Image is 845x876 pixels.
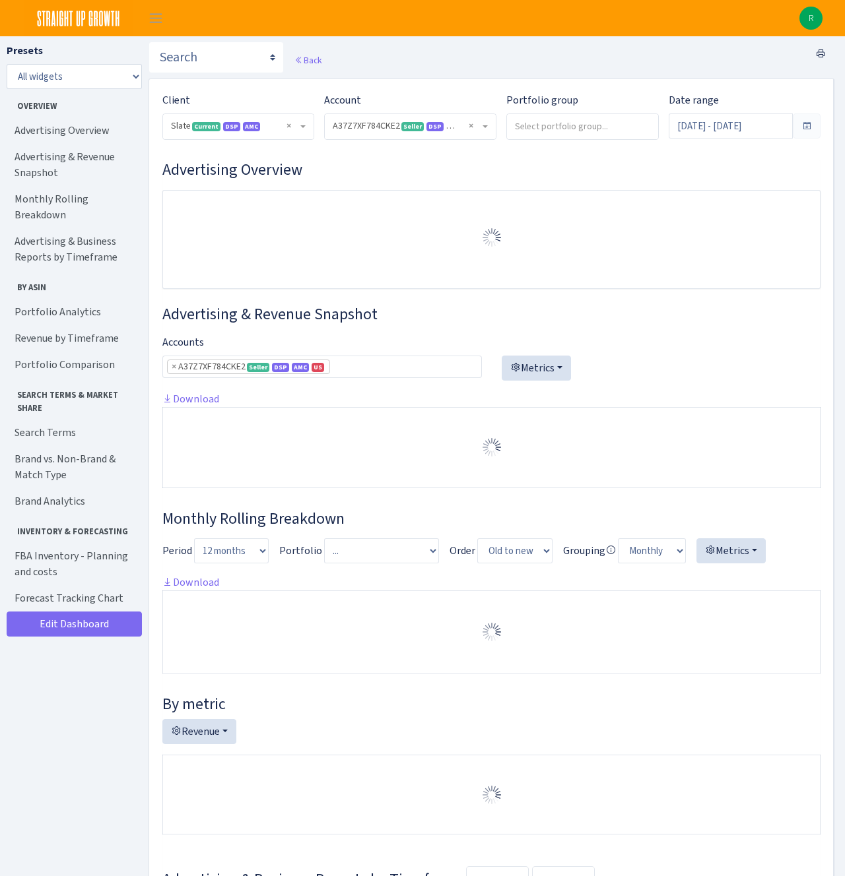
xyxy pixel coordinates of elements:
a: Download [162,575,219,589]
span: Remove all items [469,119,473,133]
a: Brand Analytics [7,488,139,515]
span: Current [192,122,220,131]
a: Edit Dashboard [7,611,142,637]
span: Overview [7,94,138,112]
span: By ASIN [7,276,138,294]
span: Seller [247,363,269,372]
span: A37Z7XF784CKE2 <span class="badge badge-success">Seller</span><span class="badge badge-primary">D... [325,114,496,139]
a: FBA Inventory - Planning and costs [7,543,139,585]
a: Revenue by Timeframe [7,325,139,352]
button: Revenue [162,719,236,744]
label: Portfolio [279,543,322,559]
i: Avg. daily only for these metrics:<br> Sessions<br> Units<br> Revenue<br> Spend<br> Sales<br> Cli... [605,545,616,555]
span: Remove all items [287,119,291,133]
h3: Widget #38 [162,509,821,528]
label: Date range [669,92,719,108]
span: US [312,363,324,372]
a: Advertising & Revenue Snapshot [7,144,139,186]
img: Preloader [481,784,502,805]
span: Search Terms & Market Share [7,383,138,414]
a: Portfolio Analytics [7,299,139,325]
label: Portfolio group [506,92,578,108]
span: A37Z7XF784CKE2 <span class="badge badge-success">Seller</span><span class="badge badge-primary">D... [333,119,480,133]
span: Amazon Marketing Cloud [292,363,309,372]
span: Slate <span class="badge badge-success">Current</span><span class="badge badge-primary">DSP</span... [171,119,298,133]
span: Inventory & Forecasting [7,520,138,538]
h3: Widget #1 [162,160,821,179]
label: Client [162,92,190,108]
h4: By metric [162,695,821,714]
button: Toggle navigation [139,7,172,29]
a: Back [294,54,321,66]
label: Account [324,92,361,108]
a: Portfolio Comparison [7,352,139,378]
a: Search Terms [7,420,139,446]
label: Accounts [162,334,204,350]
li: A37Z7XF784CKE2 <span class="badge badge-success">Seller</span><span class="badge badge-primary">D... [167,360,330,374]
img: Preloader [481,621,502,642]
span: Seller [401,122,424,131]
a: Monthly Rolling Breakdown [7,186,139,228]
a: Brand vs. Non-Brand & Match Type [7,446,139,488]
span: Slate <span class="badge badge-success">Current</span><span class="badge badge-primary">DSP</span... [163,114,314,139]
label: Presets [7,43,43,59]
img: Preloader [481,227,502,248]
label: Period [162,543,192,559]
button: Metrics [502,356,571,381]
span: DSP [426,122,444,131]
span: × [172,360,176,373]
label: Order [450,543,475,559]
img: Preloader [481,437,502,458]
input: Select portfolio group... [507,114,659,138]
span: DSP [223,122,240,131]
a: Advertising & Business Reports by Timeframe [7,228,139,270]
span: AMC [243,122,260,131]
img: Ron Lubin [799,7,823,30]
span: DSP [272,363,289,372]
a: Advertising Overview [7,117,139,144]
a: Download [162,392,219,406]
a: R [799,7,823,30]
label: Grouping [563,543,616,559]
a: Forecast Tracking Chart [7,585,139,611]
button: Metrics [696,538,766,563]
h3: Widget #2 [162,305,821,324]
